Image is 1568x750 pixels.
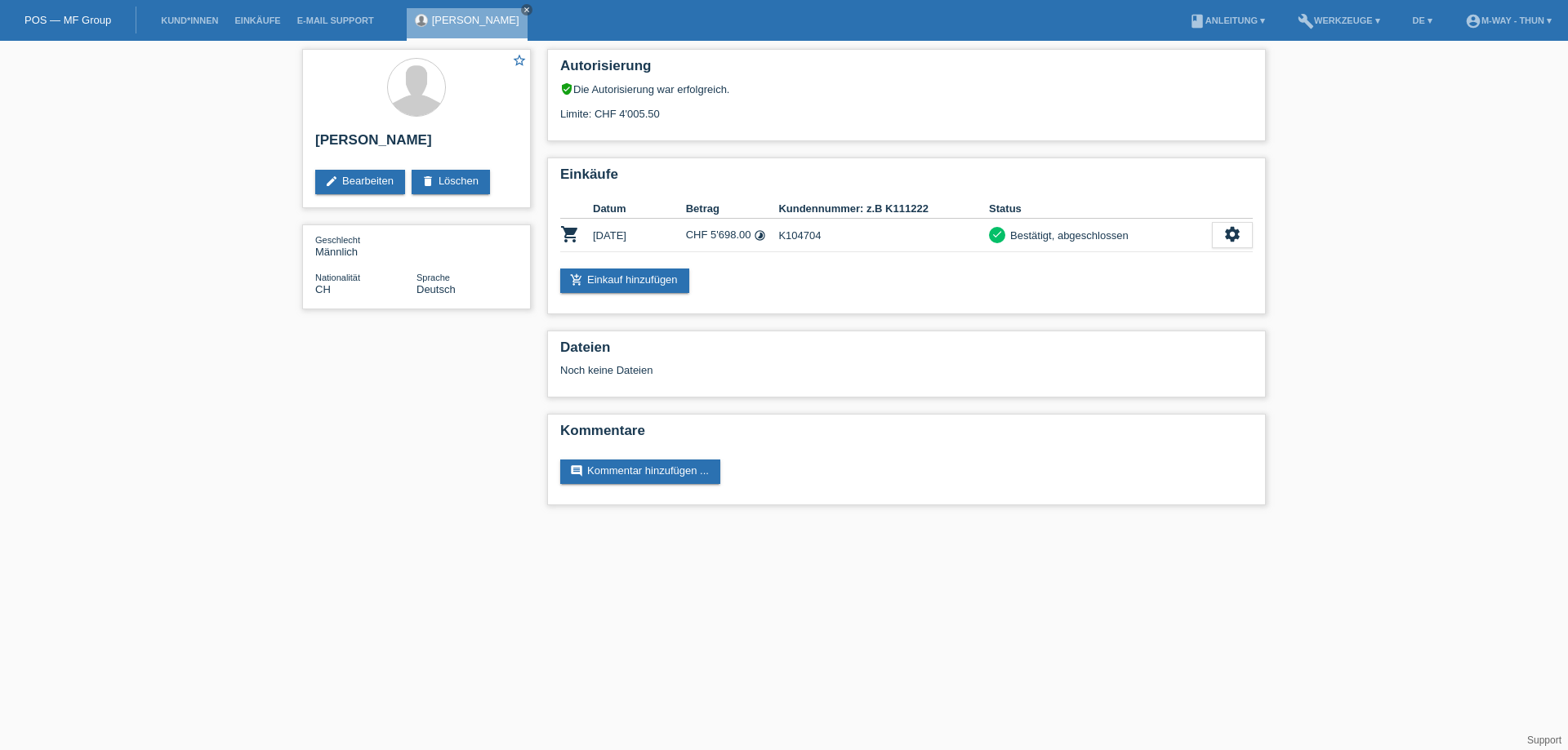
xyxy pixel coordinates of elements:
span: Geschlecht [315,235,360,245]
h2: Einkäufe [560,166,1253,191]
i: star_border [512,53,527,68]
span: Schweiz [315,283,331,295]
h2: Autorisierung [560,58,1253,82]
a: account_circlem-way - Thun ▾ [1457,16,1560,25]
div: Noch keine Dateien [560,364,1059,376]
h2: [PERSON_NAME] [315,132,518,157]
i: comment [570,464,583,477]
span: Nationalität [315,273,360,282]
i: account_circle [1465,13,1481,29]
th: Status [989,199,1212,219]
a: [PERSON_NAME] [432,14,519,26]
div: Männlich [315,233,416,258]
i: POSP00001614 [560,224,580,244]
a: bookAnleitung ▾ [1181,16,1273,25]
a: add_shopping_cartEinkauf hinzufügen [560,268,689,293]
i: edit [325,175,338,188]
a: commentKommentar hinzufügen ... [560,459,720,484]
th: Kundennummer: z.B K111222 [778,199,989,219]
th: Datum [593,199,686,219]
td: CHF 5'698.00 [686,219,779,252]
div: Bestätigt, abgeschlossen [1005,227,1129,244]
td: [DATE] [593,219,686,252]
i: add_shopping_cart [570,273,583,286]
h2: Dateien [560,339,1253,364]
i: book [1189,13,1205,29]
a: POS — MF Group [24,14,111,26]
h2: Kommentare [560,423,1253,447]
a: E-Mail Support [289,16,382,25]
a: editBearbeiten [315,170,405,194]
i: build [1298,13,1314,29]
a: Kund*innen [153,16,226,25]
a: star_border [512,53,527,70]
i: delete [421,175,434,188]
td: K104704 [778,219,989,252]
a: Einkäufe [226,16,288,25]
i: close [523,6,531,14]
i: check [991,229,1003,240]
span: Sprache [416,273,450,282]
div: Die Autorisierung war erfolgreich. [560,82,1253,95]
i: verified_user [560,82,573,95]
div: Limite: CHF 4'005.50 [560,95,1253,120]
a: Support [1527,734,1561,746]
i: settings [1223,225,1241,243]
a: close [521,4,532,16]
i: Fixe Raten (48 Raten) [754,229,766,242]
th: Betrag [686,199,779,219]
a: deleteLöschen [412,170,490,194]
span: Deutsch [416,283,456,295]
a: DE ▾ [1405,16,1441,25]
a: buildWerkzeuge ▾ [1290,16,1388,25]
